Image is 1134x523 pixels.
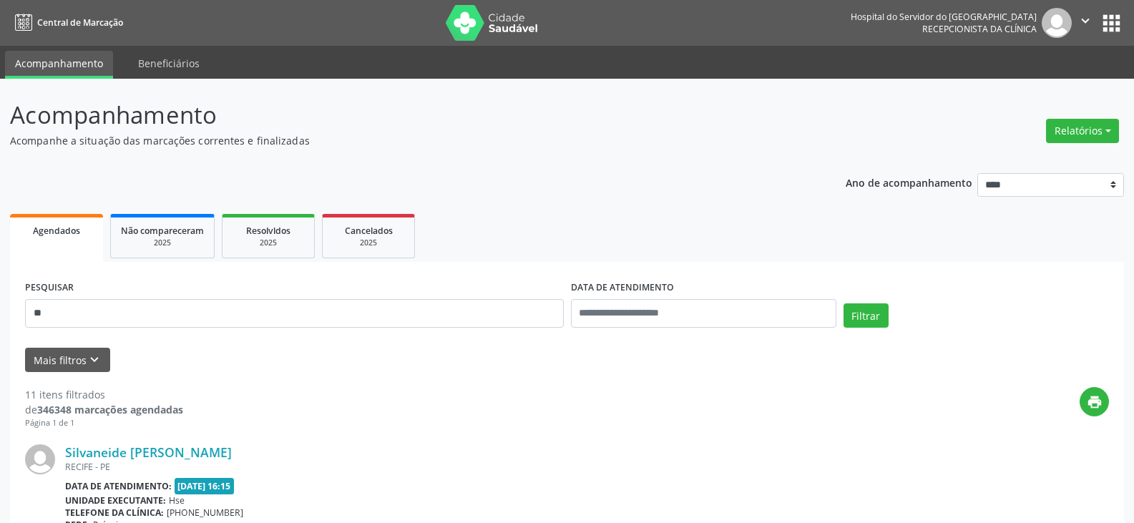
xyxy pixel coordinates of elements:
strong: 346348 marcações agendadas [37,403,183,416]
div: 2025 [333,238,404,248]
a: Beneficiários [128,51,210,76]
span: Resolvidos [246,225,290,237]
div: 2025 [121,238,204,248]
div: Página 1 de 1 [25,417,183,429]
div: 2025 [233,238,304,248]
img: img [1042,8,1072,38]
b: Unidade executante: [65,494,166,507]
button: print [1080,387,1109,416]
p: Acompanhe a situação das marcações correntes e finalizadas [10,133,790,148]
div: Hospital do Servidor do [GEOGRAPHIC_DATA] [851,11,1037,23]
div: RECIFE - PE [65,461,894,473]
span: Não compareceram [121,225,204,237]
label: DATA DE ATENDIMENTO [571,277,674,299]
button: Filtrar [844,303,889,328]
button: apps [1099,11,1124,36]
i: keyboard_arrow_down [87,352,102,368]
button: Mais filtroskeyboard_arrow_down [25,348,110,373]
p: Ano de acompanhamento [846,173,972,191]
img: img [25,444,55,474]
a: Central de Marcação [10,11,123,34]
b: Telefone da clínica: [65,507,164,519]
span: [PHONE_NUMBER] [167,507,243,519]
span: Central de Marcação [37,16,123,29]
span: Agendados [33,225,80,237]
p: Acompanhamento [10,97,790,133]
a: Acompanhamento [5,51,113,79]
button: Relatórios [1046,119,1119,143]
div: 11 itens filtrados [25,387,183,402]
span: [DATE] 16:15 [175,478,235,494]
button:  [1072,8,1099,38]
i:  [1077,13,1093,29]
span: Cancelados [345,225,393,237]
span: Hse [169,494,185,507]
span: Recepcionista da clínica [922,23,1037,35]
a: Silvaneide [PERSON_NAME] [65,444,232,460]
label: PESQUISAR [25,277,74,299]
b: Data de atendimento: [65,480,172,492]
i: print [1087,394,1103,410]
div: de [25,402,183,417]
